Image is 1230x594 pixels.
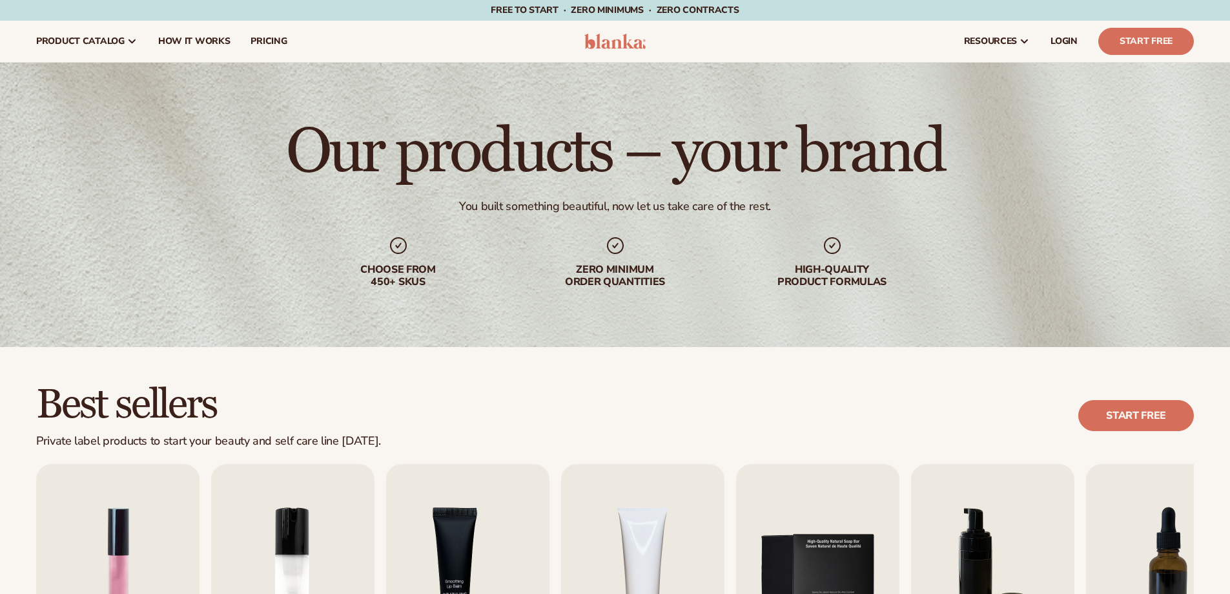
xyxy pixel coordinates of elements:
[1078,400,1194,431] a: Start free
[750,264,915,288] div: High-quality product formulas
[533,264,698,288] div: Zero minimum order quantities
[36,36,125,47] span: product catalog
[1051,36,1078,47] span: LOGIN
[158,36,231,47] span: How It Works
[491,4,739,16] span: Free to start · ZERO minimums · ZERO contracts
[240,21,297,62] a: pricing
[26,21,148,62] a: product catalog
[36,383,381,427] h2: Best sellers
[1098,28,1194,55] a: Start Free
[1040,21,1088,62] a: LOGIN
[148,21,241,62] a: How It Works
[964,36,1017,47] span: resources
[286,122,944,184] h1: Our products – your brand
[954,21,1040,62] a: resources
[316,264,481,288] div: Choose from 450+ Skus
[251,36,287,47] span: pricing
[459,199,771,214] div: You built something beautiful, now let us take care of the rest.
[584,34,646,49] img: logo
[36,434,381,449] div: Private label products to start your beauty and self care line [DATE].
